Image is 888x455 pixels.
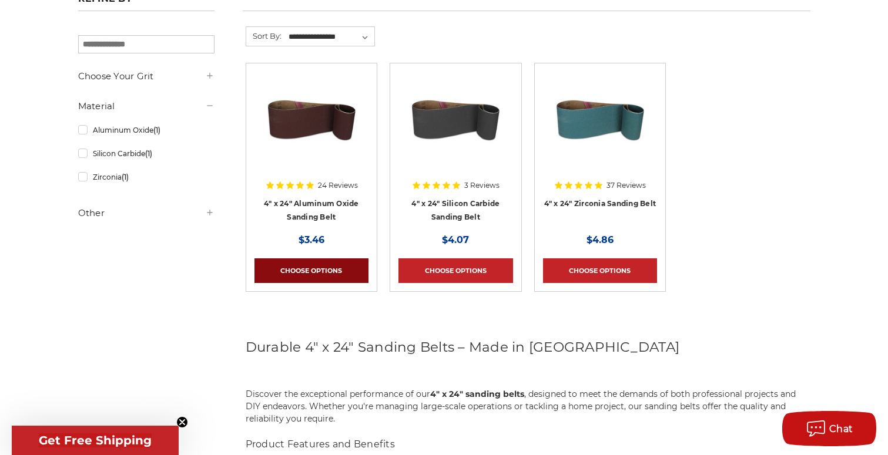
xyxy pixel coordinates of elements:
a: 4" x 24" Zirconia Sanding Belt [544,199,656,208]
a: Zirconia [78,167,215,187]
h5: Other [78,206,215,220]
img: 4" x 24" Silicon Carbide File Belt [408,72,502,166]
span: Durable 4" x 24" Sanding Belts – Made in [GEOGRAPHIC_DATA] [246,339,680,355]
select: Sort By: [287,28,374,46]
h5: Choose Your Grit [78,69,215,83]
a: 4" x 24" Aluminum Oxide Sanding Belt [264,199,359,221]
a: Choose Options [254,258,368,283]
a: 4" x 24" Silicon Carbide Sanding Belt [411,199,500,221]
button: Close teaser [176,416,188,428]
span: Product Features and Benefits [246,439,395,450]
a: 4" x 24" Aluminum Oxide Sanding Belt [254,72,368,186]
span: $4.07 [442,234,469,245]
a: Aluminum Oxide [78,120,215,140]
span: Discover the exceptional performance of our [246,389,430,399]
span: $4.86 [587,234,614,245]
strong: 4" x 24" sanding belts [430,389,524,399]
a: Silicon Carbide [78,143,215,164]
span: $3.46 [299,234,324,245]
a: 4" x 24" Silicon Carbide File Belt [398,72,512,186]
a: Choose Options [543,258,657,283]
span: (1) [153,126,160,134]
label: Sort By: [246,27,282,45]
a: Choose Options [398,258,512,283]
div: Get Free ShippingClose teaser [12,426,179,455]
span: (1) [122,173,129,181]
img: 4" x 24" Zirconia Sanding Belt [553,72,647,166]
span: 37 Reviews [606,182,646,189]
h5: Material [78,99,215,113]
span: , designed to meet the demands of both professional projects and DIY endeavors. Whether you're ma... [246,389,796,424]
button: Chat [782,411,876,446]
a: 4" x 24" Zirconia Sanding Belt [543,72,657,186]
span: 3 Reviews [464,182,500,189]
span: Get Free Shipping [39,433,152,447]
span: Chat [829,423,853,434]
img: 4" x 24" Aluminum Oxide Sanding Belt [264,72,358,166]
span: (1) [145,149,152,158]
span: 24 Reviews [318,182,358,189]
